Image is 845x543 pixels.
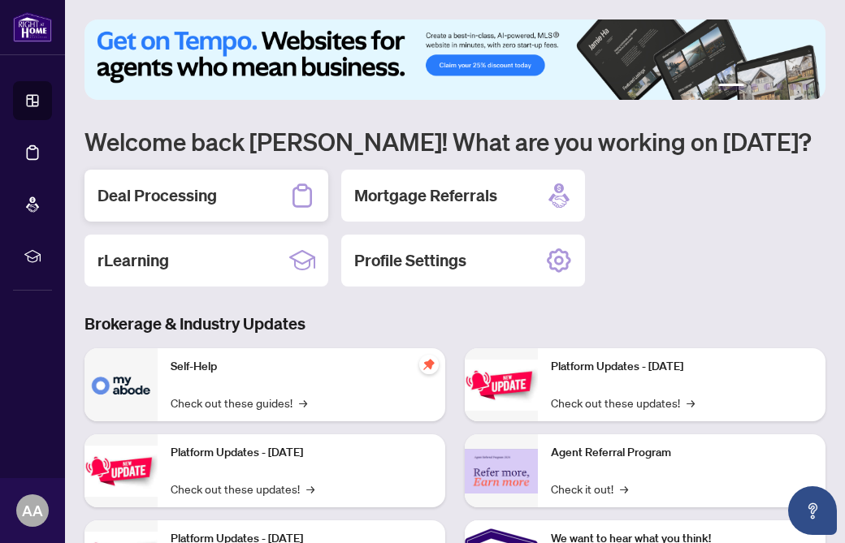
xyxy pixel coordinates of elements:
button: 2 [751,84,757,90]
h2: Profile Settings [354,249,466,272]
img: Agent Referral Program [465,449,538,493]
h1: Welcome back [PERSON_NAME]! What are you working on [DATE]? [84,126,825,157]
p: Platform Updates - [DATE] [551,358,812,376]
p: Self-Help [171,358,432,376]
span: → [620,480,628,498]
p: Agent Referral Program [551,444,812,462]
a: Check out these updates!→ [171,480,314,498]
span: AA [22,499,43,522]
span: → [687,394,695,412]
h2: rLearning [97,249,169,272]
p: Platform Updates - [DATE] [171,444,432,462]
a: Check out these updates!→ [551,394,695,412]
h2: Mortgage Referrals [354,184,497,207]
h2: Deal Processing [97,184,217,207]
button: 3 [764,84,770,90]
button: 4 [777,84,783,90]
button: 6 [803,84,809,90]
img: logo [13,12,52,42]
span: → [306,480,314,498]
a: Check out these guides!→ [171,394,307,412]
img: Slide 0 [84,19,825,100]
span: → [299,394,307,412]
img: Self-Help [84,348,158,421]
h3: Brokerage & Industry Updates [84,312,825,335]
span: pushpin [419,355,439,374]
img: Platform Updates - September 16, 2025 [84,446,158,497]
button: Open asap [788,486,837,535]
button: 1 [718,84,744,90]
button: 5 [790,84,796,90]
img: Platform Updates - June 23, 2025 [465,360,538,411]
a: Check it out!→ [551,480,628,498]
